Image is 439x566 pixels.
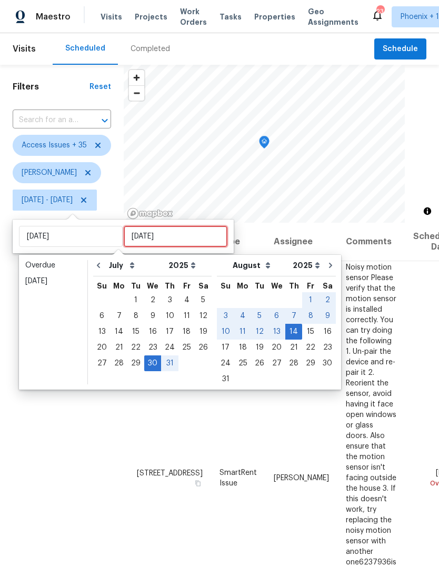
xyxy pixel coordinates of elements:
div: 29 [127,356,144,371]
div: Fri Jul 25 2025 [178,340,195,355]
span: [PERSON_NAME] [274,474,329,481]
div: 7 [111,309,127,323]
div: Wed Jul 30 2025 [144,355,161,371]
th: Comments [337,223,405,261]
div: 30 [319,356,336,371]
div: Fri Aug 22 2025 [302,340,319,355]
div: 27 [268,356,285,371]
div: 24 [217,356,234,371]
span: Visits [13,37,36,61]
select: Year [290,257,323,273]
button: Toggle attribution [421,205,434,217]
div: Thu Jul 17 2025 [161,324,178,340]
div: 29 [302,356,319,371]
span: Zoom out [129,86,144,101]
span: Access Issues + 35 [22,140,87,151]
div: Thu Jul 10 2025 [161,308,178,324]
div: 6 [268,309,285,323]
input: Search for an address... [13,112,82,128]
th: Type [211,223,265,261]
div: Sat Aug 23 2025 [319,340,336,355]
div: Fri Aug 01 2025 [302,292,319,308]
div: Tue Aug 19 2025 [251,340,268,355]
div: 22 [302,340,319,355]
div: 23 [144,340,161,355]
div: 9 [319,309,336,323]
abbr: Monday [237,282,248,290]
div: 20 [268,340,285,355]
div: Sat Jul 05 2025 [195,292,212,308]
div: Fri Aug 15 2025 [302,324,319,340]
span: Properties [254,12,295,22]
div: 18 [234,340,251,355]
div: [DATE] [25,276,81,286]
div: 9 [144,309,161,323]
div: 2 [144,293,161,307]
abbr: Thursday [289,282,299,290]
div: Thu Aug 14 2025 [285,324,302,340]
div: Mon Aug 04 2025 [234,308,251,324]
div: 12 [195,309,212,323]
div: Fri Aug 29 2025 [302,355,319,371]
div: 6 [93,309,111,323]
div: 31 [217,372,234,386]
abbr: Wednesday [147,282,158,290]
div: Sat Jul 19 2025 [195,324,212,340]
div: Sat Aug 02 2025 [319,292,336,308]
abbr: Saturday [323,282,333,290]
div: Fri Jul 18 2025 [178,324,195,340]
span: [DATE] - [DATE] [22,195,73,205]
div: Wed Aug 06 2025 [268,308,285,324]
div: Wed Jul 23 2025 [144,340,161,355]
div: 10 [217,324,234,339]
div: Sat Aug 30 2025 [319,355,336,371]
div: 30 [144,356,161,371]
div: Sun Aug 03 2025 [217,308,234,324]
div: Mon Aug 18 2025 [234,340,251,355]
div: 26 [195,340,212,355]
span: Visits [101,12,122,22]
input: Start date [19,226,123,247]
th: Assignee [265,223,337,261]
div: 10 [161,309,178,323]
div: Mon Jul 07 2025 [111,308,127,324]
div: Mon Jul 21 2025 [111,340,127,355]
span: Geo Assignments [308,6,358,27]
div: Wed Jul 02 2025 [144,292,161,308]
button: Zoom in [129,70,144,85]
div: 26 [251,356,268,371]
div: Fri Jul 11 2025 [178,308,195,324]
div: Wed Jul 16 2025 [144,324,161,340]
div: 2 [319,293,336,307]
div: Thu Aug 28 2025 [285,355,302,371]
div: 3 [217,309,234,323]
div: Mon Jul 28 2025 [111,355,127,371]
div: Sat Jul 26 2025 [195,340,212,355]
div: 18 [178,324,195,339]
span: Schedule [383,43,418,56]
div: Thu Aug 21 2025 [285,340,302,355]
div: Tue Aug 26 2025 [251,355,268,371]
div: 15 [302,324,319,339]
span: [PERSON_NAME] [22,167,77,178]
div: 14 [285,324,302,339]
div: 23 [376,6,384,17]
button: Go to previous month [91,255,106,276]
div: Tue Jul 01 2025 [127,292,144,308]
div: Mon Aug 11 2025 [234,324,251,340]
button: Copy Address [193,478,203,488]
div: Fri Jul 04 2025 [178,292,195,308]
div: Sun Jul 20 2025 [93,340,111,355]
div: Overdue [25,260,81,271]
abbr: Wednesday [271,282,283,290]
div: 7 [285,309,302,323]
abbr: Saturday [198,282,208,290]
button: Go to next month [323,255,338,276]
select: Year [166,257,198,273]
div: Wed Aug 13 2025 [268,324,285,340]
div: 17 [217,340,234,355]
div: Wed Jul 09 2025 [144,308,161,324]
ul: Date picker shortcuts [22,257,85,384]
div: Wed Aug 27 2025 [268,355,285,371]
